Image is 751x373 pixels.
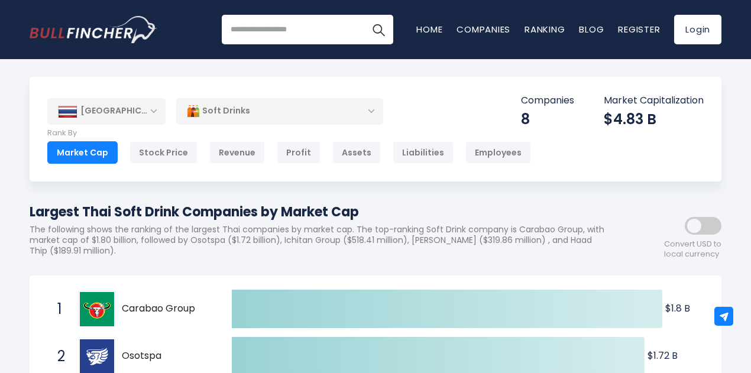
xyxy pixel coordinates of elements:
[416,23,442,35] a: Home
[618,23,660,35] a: Register
[393,141,454,164] div: Liabilities
[51,346,63,366] span: 2
[648,349,678,362] text: $1.72 B
[47,141,118,164] div: Market Cap
[122,303,211,315] span: Carabao Group
[364,15,393,44] button: Search
[521,95,574,107] p: Companies
[30,16,157,43] img: Bullfincher logo
[30,224,615,257] p: The following shows the ranking of the largest Thai companies by market cap. The top-ranking Soft...
[122,350,211,362] span: Osotspa
[51,299,63,319] span: 1
[80,292,114,326] img: Carabao Group
[604,95,704,107] p: Market Capitalization
[664,239,721,260] span: Convert USD to local currency
[176,98,383,125] div: Soft Drinks
[525,23,565,35] a: Ranking
[130,141,198,164] div: Stock Price
[47,98,166,124] div: [GEOGRAPHIC_DATA]
[604,110,704,128] div: $4.83 B
[47,128,531,138] p: Rank By
[277,141,321,164] div: Profit
[665,301,690,315] text: $1.8 B
[332,141,381,164] div: Assets
[209,141,265,164] div: Revenue
[30,16,157,43] a: Go to homepage
[457,23,510,35] a: Companies
[579,23,604,35] a: Blog
[674,15,721,44] a: Login
[465,141,531,164] div: Employees
[30,202,615,222] h1: Largest Thai Soft Drink Companies by Market Cap
[521,110,574,128] div: 8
